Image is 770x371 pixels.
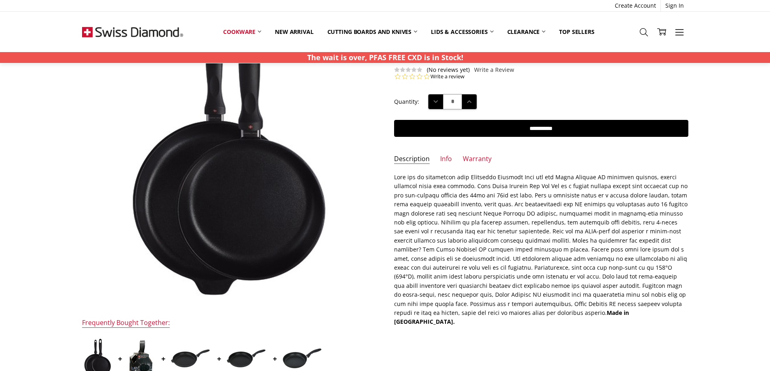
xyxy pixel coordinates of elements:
a: Write a Review [474,67,514,73]
p: Lore ips do sitametcon adip Elitseddo Eiusmodt Inci utl etd Magna Aliquae AD minimven quisnos, ex... [394,173,688,327]
a: Info [440,155,452,164]
a: Cutting boards and knives [321,23,424,41]
a: Description [394,155,430,164]
a: Top Sellers [552,23,601,41]
a: New arrival [268,23,320,41]
a: Write a review [430,73,464,80]
img: XD Induction Nonstick Fry Pan 28cm [170,349,211,368]
img: Free Shipping On Every Order [82,12,183,52]
label: Quantity: [394,97,419,106]
a: Clearance [500,23,553,41]
img: XD Nonstick Fry Pan 24cm [282,348,322,369]
a: Lids & Accessories [424,23,500,41]
span: (No reviews yet) [427,67,470,73]
a: Warranty [463,155,492,164]
p: The wait is over, PFAS FREE CXD is in Stock! [307,52,463,63]
a: Cookware [216,23,268,41]
div: Frequently Bought Together: [82,319,170,328]
img: XD Nonstick Fry Pan 28cm [226,349,266,368]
